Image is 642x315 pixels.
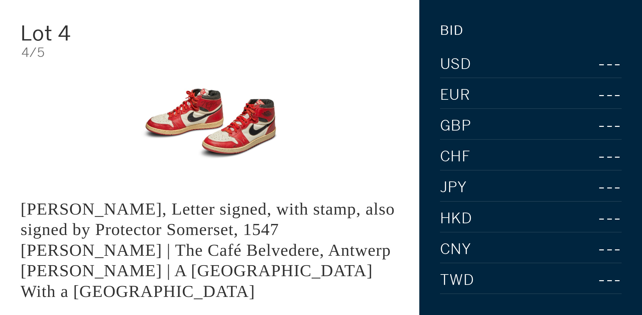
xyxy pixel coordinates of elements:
div: --- [557,54,622,74]
span: EUR [440,88,470,102]
div: Lot 4 [20,23,146,44]
div: Bid [440,24,463,37]
div: --- [564,270,622,290]
div: --- [581,146,622,167]
div: --- [580,85,622,105]
div: --- [570,208,622,229]
span: JPY [440,180,467,195]
span: TWD [440,273,474,288]
img: King Edward VI, Letter signed, with stamp, also signed by Protector Somerset, 1547 LOUIS VAN ENGE... [128,69,291,178]
span: HKD [440,211,472,226]
span: USD [440,57,471,72]
div: --- [556,177,622,198]
div: --- [579,115,622,136]
span: CHF [440,149,471,164]
div: --- [572,239,622,259]
div: [PERSON_NAME], Letter signed, with stamp, also signed by Protector Somerset, 1547 [PERSON_NAME] |... [20,199,395,301]
span: CNY [440,242,471,257]
div: 4/5 [21,46,399,59]
span: GBP [440,119,471,133]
